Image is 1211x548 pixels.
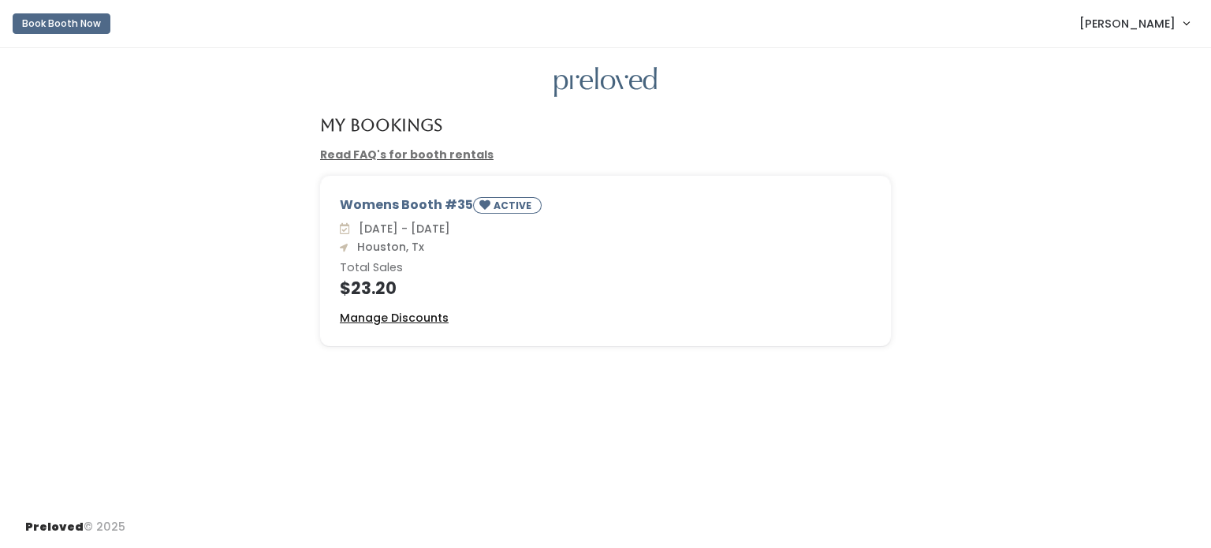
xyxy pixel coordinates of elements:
span: Houston, Tx [351,239,424,255]
span: [PERSON_NAME] [1079,15,1176,32]
a: Manage Discounts [340,310,449,326]
span: [DATE] - [DATE] [352,221,450,237]
a: Read FAQ's for booth rentals [320,147,494,162]
h4: $23.20 [340,279,871,297]
h4: My Bookings [320,116,442,134]
img: preloved logo [554,67,657,98]
small: ACTIVE [494,199,535,212]
div: Womens Booth #35 [340,196,871,220]
h6: Total Sales [340,262,871,274]
div: © 2025 [25,506,125,535]
button: Book Booth Now [13,13,110,34]
a: [PERSON_NAME] [1064,6,1205,40]
u: Manage Discounts [340,310,449,326]
a: Book Booth Now [13,6,110,41]
span: Preloved [25,519,84,535]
